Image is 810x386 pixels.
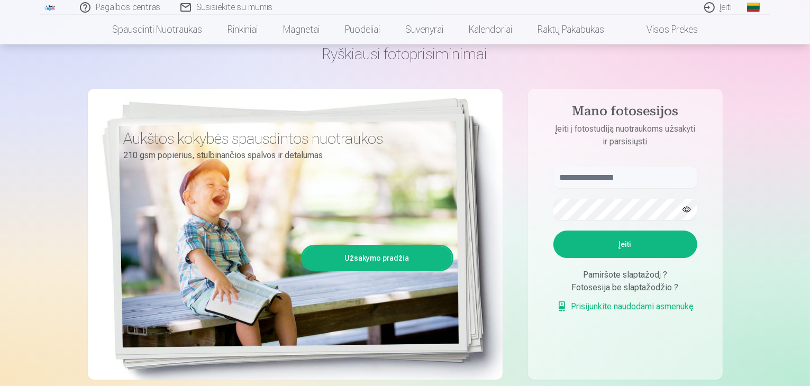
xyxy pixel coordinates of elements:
a: Suvenyrai [393,15,456,44]
a: Rinkiniai [215,15,270,44]
a: Visos prekės [617,15,711,44]
img: /fa2 [44,4,56,11]
div: Pamiršote slaptažodį ? [553,269,697,281]
a: Spausdinti nuotraukas [99,15,215,44]
h1: Ryškiausi fotoprisiminimai [88,44,723,63]
p: 210 gsm popierius, stulbinančios spalvos ir detalumas [124,148,445,163]
button: Įeiti [553,231,697,258]
div: Fotosesija be slaptažodžio ? [553,281,697,294]
a: Prisijunkite naudodami asmenukę [557,300,694,313]
a: Užsakymo pradžia [303,246,452,270]
a: Kalendoriai [456,15,525,44]
h4: Mano fotosesijos [543,104,708,123]
h3: Aukštos kokybės spausdintos nuotraukos [124,129,445,148]
p: Įeiti į fotostudiją nuotraukoms užsakyti ir parsisiųsti [543,123,708,148]
a: Raktų pakabukas [525,15,617,44]
a: Puodeliai [332,15,393,44]
a: Magnetai [270,15,332,44]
